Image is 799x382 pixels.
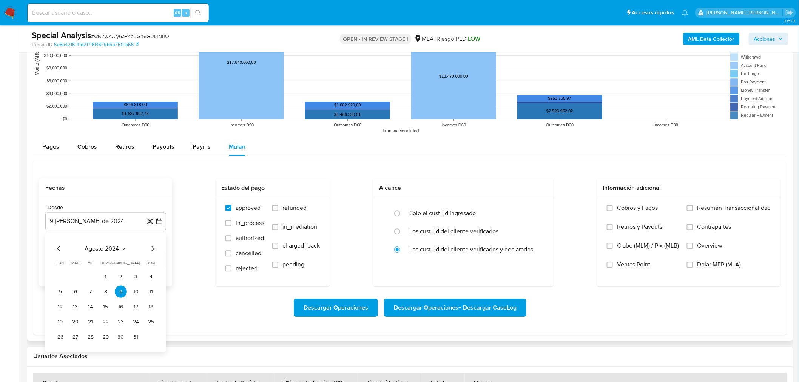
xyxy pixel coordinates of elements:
div: MLA [414,35,433,43]
span: Alt [174,9,180,16]
a: Notificaciones [682,9,688,16]
a: 6e8a4215141d217f5f4879b5a7501a56 [54,41,139,48]
span: Acciones [754,33,776,45]
span: Riesgo PLD: [437,35,480,43]
input: Buscar usuario o caso... [28,8,209,18]
h2: Usuarios Asociados [33,353,787,360]
span: 3.157.3 [784,18,795,24]
p: OPEN - IN REVIEW STAGE I [340,34,411,44]
a: Salir [785,9,793,17]
button: Acciones [749,33,788,45]
p: roberto.munoz@mercadolibre.com [707,9,783,16]
span: LOW [468,34,480,43]
b: Special Analysis [32,29,91,41]
b: Person ID [32,41,52,48]
b: AML Data Collector [688,33,734,45]
span: # wNZwAAly6aPKbuGh6GUi3NuO [91,32,169,40]
span: s [185,9,187,16]
span: Accesos rápidos [632,9,674,17]
button: AML Data Collector [683,33,740,45]
button: search-icon [190,8,206,18]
